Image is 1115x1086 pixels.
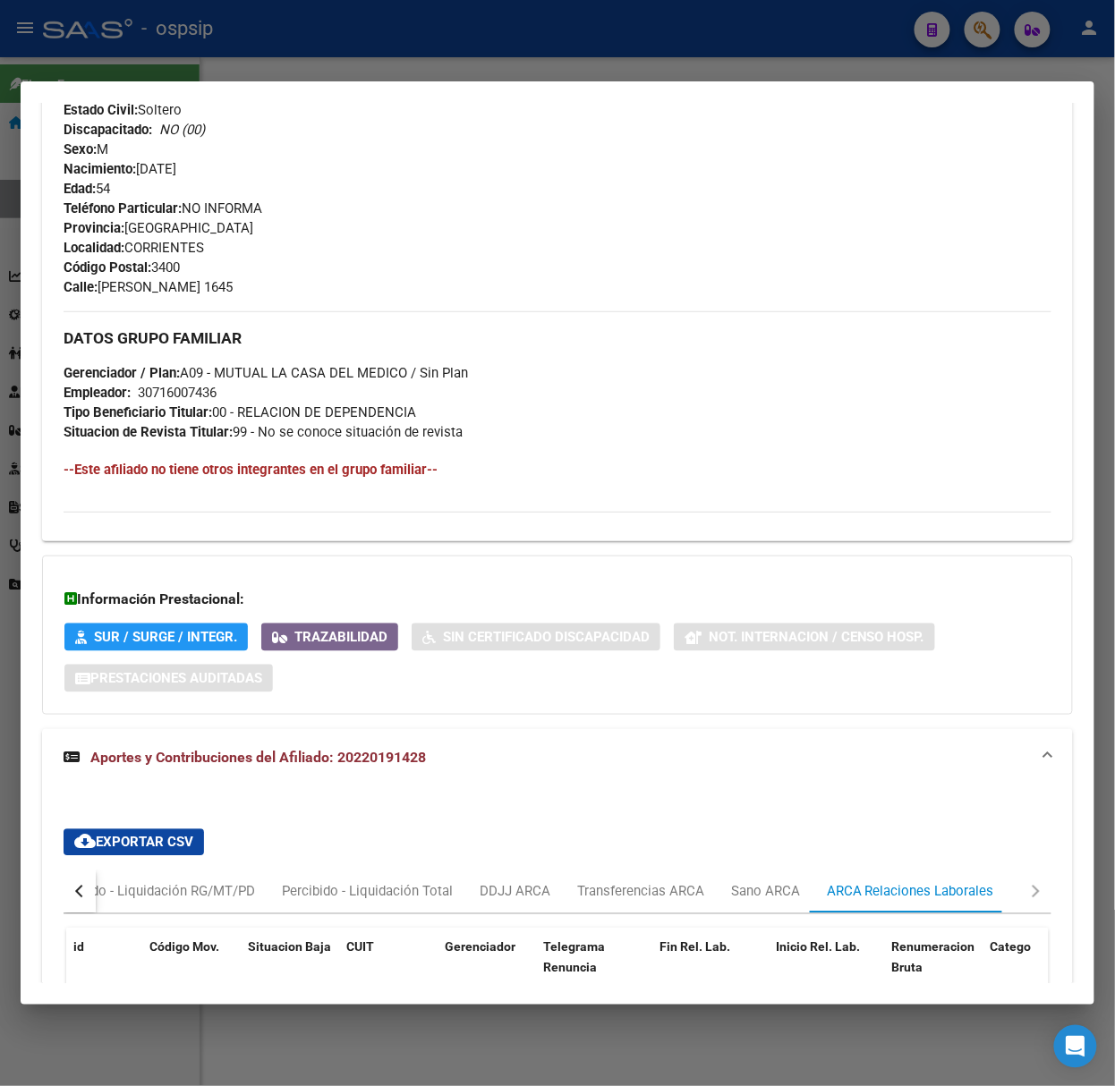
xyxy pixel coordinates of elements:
strong: Tipo Beneficiario Titular: [64,404,212,420]
span: M [64,141,108,157]
div: Transferencias ARCA [577,882,704,902]
span: [DATE] [64,161,176,177]
span: Sin Certificado Discapacidad [443,630,650,646]
button: Trazabilidad [261,624,398,651]
mat-expansion-panel-header: Aportes y Contribuciones del Afiliado: 20220191428 [42,729,1073,786]
div: ARCA Relaciones Laborales [827,882,994,902]
div: 30716007436 [138,383,217,403]
strong: Situacion de Revista Titular: [64,424,233,440]
span: Gerenciador [445,940,515,954]
strong: Empleador: [64,385,131,401]
h3: Información Prestacional: [64,589,1051,610]
button: Prestaciones Auditadas [64,665,273,692]
span: 00 - RELACION DE DEPENDENCIA [64,404,416,420]
span: Aportes y Contribuciones del Afiliado: 20220191428 [90,749,426,766]
span: Trazabilidad [294,630,387,646]
span: Prestaciones Auditadas [90,671,262,687]
datatable-header-cell: Inicio Rel. Lab. [769,929,885,1007]
span: 54 [64,181,110,197]
span: id [73,940,84,954]
strong: Discapacitado: [64,122,152,138]
div: Percibido - Liquidación Total [282,882,453,902]
strong: Código Postal: [64,259,151,276]
span: 99 - No se conoce situación de revista [64,424,463,440]
datatable-header-cell: Código Mov. [142,929,241,1007]
span: CORRIENTES [64,240,204,256]
div: Open Intercom Messenger [1054,1025,1097,1068]
span: Categoria [991,940,1047,954]
strong: Gerenciador / Plan: [64,365,180,381]
datatable-header-cell: id [66,929,142,1007]
mat-icon: cloud_download [74,831,96,853]
span: Telegrama Renuncia [543,940,605,975]
span: SUR / SURGE / INTEGR. [94,630,237,646]
strong: Nacimiento: [64,161,136,177]
button: Sin Certificado Discapacidad [412,624,660,651]
span: [PERSON_NAME] 1645 [64,279,233,295]
strong: Edad: [64,181,96,197]
button: Not. Internacion / Censo Hosp. [674,624,935,651]
span: CUIT [346,940,374,954]
strong: Calle: [64,279,98,295]
button: Exportar CSV [64,829,204,856]
span: A09 - MUTUAL LA CASA DEL MEDICO / Sin Plan [64,365,468,381]
span: Exportar CSV [74,835,193,851]
div: DDJJ ARCA [480,882,550,902]
span: Situacion Baja [248,940,331,954]
datatable-header-cell: Gerenciador [438,929,536,1007]
datatable-header-cell: CUIT [339,929,438,1007]
strong: Teléfono Particular: [64,200,182,216]
span: 3400 [64,259,180,276]
span: Inicio Rel. Lab. [776,940,860,954]
strong: Localidad: [64,240,124,256]
i: NO (00) [159,122,205,138]
strong: Estado Civil: [64,102,138,118]
datatable-header-cell: Fin Rel. Lab. [652,929,769,1007]
h3: DATOS GRUPO FAMILIAR [64,328,1051,348]
span: Fin Rel. Lab. [660,940,730,954]
span: NO INFORMA [64,200,262,216]
span: Renumeracion Bruta [892,940,975,975]
datatable-header-cell: Renumeracion Bruta [885,929,983,1007]
datatable-header-cell: Telegrama Renuncia [536,929,652,1007]
h4: --Este afiliado no tiene otros integrantes en el grupo familiar-- [64,460,1051,479]
span: [GEOGRAPHIC_DATA] [64,220,253,236]
span: Código Mov. [149,940,219,954]
button: SUR / SURGE / INTEGR. [64,624,248,651]
datatable-header-cell: Categoria [983,929,1073,1007]
strong: Provincia: [64,220,124,236]
span: Soltero [64,102,182,118]
span: Not. Internacion / Censo Hosp. [709,630,924,646]
datatable-header-cell: Situacion Baja [241,929,339,1007]
div: Sano ARCA [731,882,800,902]
div: Percibido - Liquidación RG/MT/PD [50,882,255,902]
strong: Sexo: [64,141,97,157]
